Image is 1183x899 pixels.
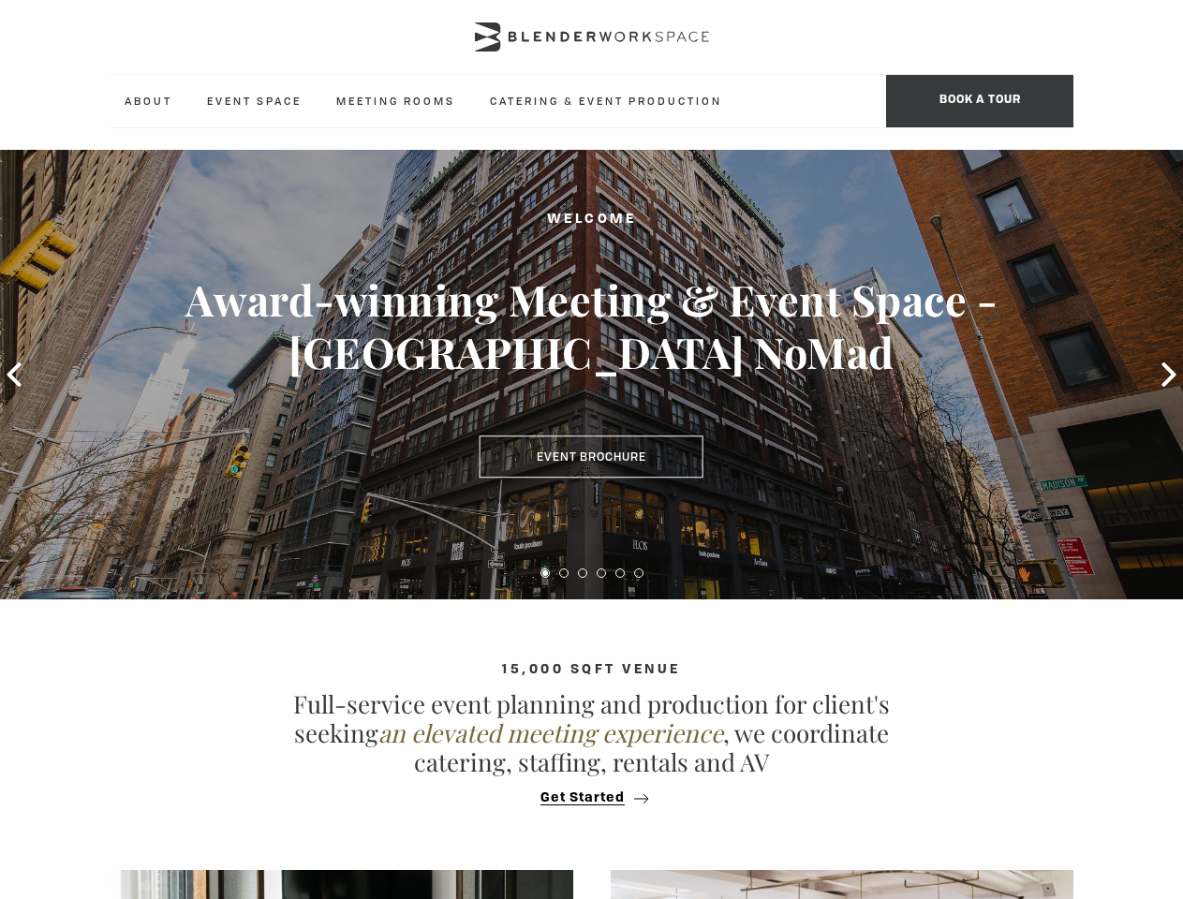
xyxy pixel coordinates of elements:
[321,75,470,126] a: Meeting Rooms
[475,75,737,126] a: Catering & Event Production
[886,75,1073,127] span: Book a tour
[540,791,625,805] span: Get Started
[264,689,920,777] p: Full-service event planning and production for client's seeking , we coordinate catering, staffin...
[59,273,1124,378] h3: Award-winning Meeting & Event Space - [GEOGRAPHIC_DATA] NoMad
[110,75,187,126] a: About
[378,716,723,749] em: an elevated meeting experience
[192,75,317,126] a: Event Space
[480,435,703,479] a: Event Brochure
[110,662,1073,677] h4: 15,000 sqft venue
[535,789,648,806] button: Get Started
[59,208,1124,231] h2: Welcome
